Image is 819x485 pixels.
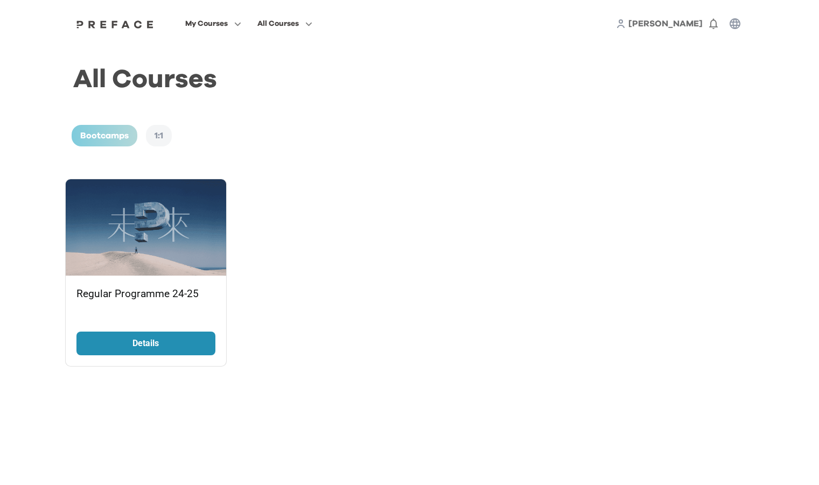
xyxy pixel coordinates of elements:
a: Preface Logo [74,19,157,28]
p: Regular Programme 24-25 [76,286,215,302]
button: My Courses [182,17,244,31]
button: All Courses [254,17,316,31]
span: My Courses [185,17,228,30]
a: Details [76,332,215,355]
span: [PERSON_NAME] [628,19,703,28]
span: All Courses [257,17,299,30]
h1: All Courses [65,60,754,125]
img: Preface Logo [74,20,157,29]
div: Bootcamps [72,125,137,146]
div: 1:1 [146,125,172,146]
a: [PERSON_NAME] [628,17,703,30]
p: Details [106,337,186,350]
img: image [66,179,226,276]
